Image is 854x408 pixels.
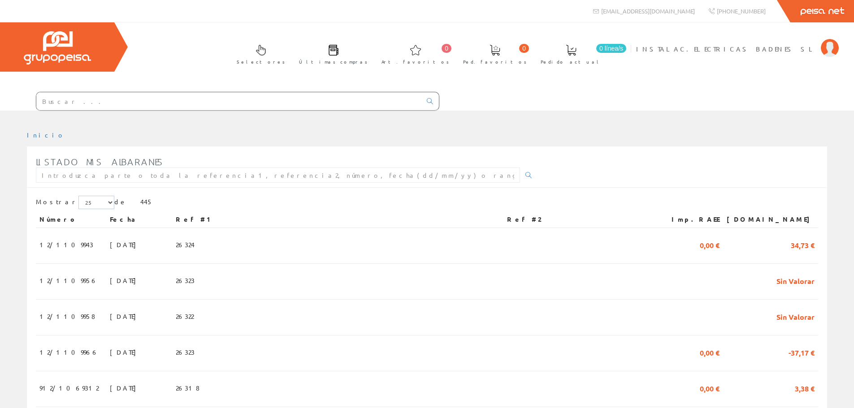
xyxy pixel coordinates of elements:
a: Últimas compras [290,37,372,70]
span: 0 [442,44,451,53]
span: 0 [519,44,529,53]
span: Últimas compras [299,57,368,66]
th: Imp.RAEE [656,211,723,228]
th: Fecha [106,211,172,228]
th: [DOMAIN_NAME] [723,211,818,228]
span: Selectores [237,57,285,66]
a: Selectores [228,37,290,70]
span: 12/1109943 [39,237,93,252]
span: [DATE] [110,237,141,252]
div: de 445 [36,196,818,211]
th: Ref #2 [503,211,656,228]
span: Sin Valorar [776,273,815,288]
span: 12/1109958 [39,309,95,324]
span: 3,38 € [795,380,815,395]
span: [DATE] [110,344,141,360]
span: 912/1069312 [39,380,99,395]
span: 34,73 € [791,237,815,252]
a: Inicio [27,131,65,139]
span: 0,00 € [700,237,720,252]
span: 26324 [176,237,195,252]
a: INSTALAC.ELECTRICAS BADENES SL [636,37,839,46]
span: 26318 [176,380,199,395]
span: Listado mis albaranes [36,156,164,167]
span: 26323 [176,344,195,360]
span: 26323 [176,273,195,288]
span: Pedido actual [541,57,602,66]
span: 12/1109966 [39,344,99,360]
th: Número [36,211,106,228]
span: [PHONE_NUMBER] [717,7,766,15]
span: 26322 [176,309,194,324]
span: -37,17 € [789,344,815,360]
input: Buscar ... [36,92,421,110]
label: Mostrar [36,196,114,209]
span: INSTALAC.ELECTRICAS BADENES SL [636,44,816,53]
span: [DATE] [110,380,141,395]
th: Ref #1 [172,211,504,228]
span: Art. favoritos [381,57,449,66]
span: 0,00 € [700,344,720,360]
span: [EMAIL_ADDRESS][DOMAIN_NAME] [601,7,695,15]
input: Introduzca parte o toda la referencia1, referencia2, número, fecha(dd/mm/yy) o rango de fechas(dd... [36,167,520,183]
span: [DATE] [110,273,141,288]
span: Ped. favoritos [463,57,527,66]
span: 12/1109956 [39,273,98,288]
span: [DATE] [110,309,141,324]
span: 0,00 € [700,380,720,395]
img: Grupo Peisa [24,31,91,64]
span: 0 línea/s [596,44,626,53]
select: Mostrar [78,196,114,209]
span: Sin Valorar [776,309,815,324]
